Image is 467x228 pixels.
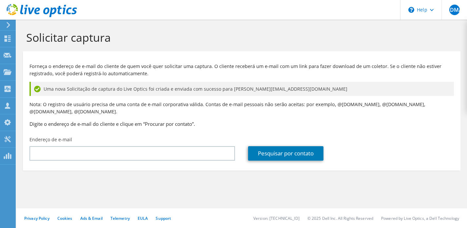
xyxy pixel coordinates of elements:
[44,85,347,93] span: Uma nova Solicitação de captura do Live Optics foi criada e enviada com sucesso para [PERSON_NAME...
[26,31,454,44] h1: Solicitar captura
[29,63,454,77] p: Forneça o endereço de e-mail do cliente de quem você quer solicitar uma captura. O cliente recebe...
[80,216,103,221] a: Ads & Email
[449,5,460,15] span: ALDMAT
[57,216,72,221] a: Cookies
[29,101,454,115] p: Nota: O registro de usuário precisa de uma conta de e-mail corporativa válida. Contas de e-mail p...
[29,136,72,143] label: Endereço de e-mail
[138,216,148,221] a: EULA
[29,120,454,127] h3: Digite o endereço de e-mail do cliente e clique em “Procurar por contato”.
[24,216,49,221] a: Privacy Policy
[307,216,373,221] li: © 2025 Dell Inc. All Rights Reserved
[156,216,171,221] a: Support
[110,216,130,221] a: Telemetry
[381,216,459,221] li: Powered by Live Optics, a Dell Technology
[253,216,300,221] li: Version: [TECHNICAL_ID]
[248,146,323,161] a: Pesquisar por contato
[408,7,414,13] svg: \n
